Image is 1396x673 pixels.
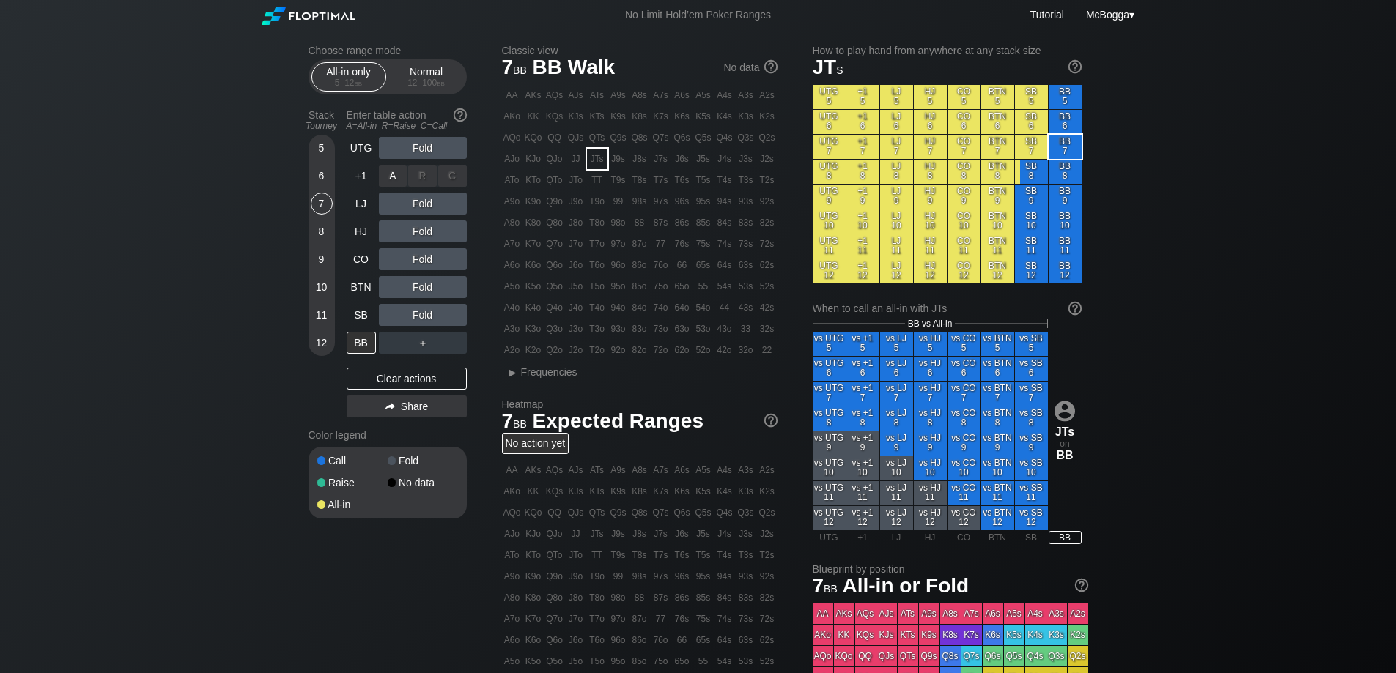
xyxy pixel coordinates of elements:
div: J7o [566,234,586,254]
div: LJ 9 [880,185,913,209]
div: AA [502,85,522,105]
div: HJ 12 [914,259,947,283]
div: J9o [566,191,586,212]
div: Q8o [544,212,565,233]
div: Q6o [544,255,565,275]
div: KQo [523,127,544,148]
div: 12 – 100 [396,78,457,88]
div: J8s [629,149,650,169]
div: CO 12 [948,259,980,283]
div: 95o [608,276,629,297]
div: vs +1 5 [846,332,879,356]
div: 98o [608,212,629,233]
div: Q5o [544,276,565,297]
div: T9o [587,191,607,212]
div: AKo [502,106,522,127]
div: 11 [311,304,333,326]
div: A [379,165,407,187]
div: Raise [317,477,388,488]
div: A4o [502,297,522,318]
div: K4o [523,297,544,318]
div: BB 6 [1049,110,1082,134]
div: QQ [544,127,565,148]
div: +1 5 [846,85,879,109]
div: ATo [502,170,522,190]
div: CO 11 [948,234,980,259]
div: 74s [714,234,735,254]
div: K3s [736,106,756,127]
div: 43s [736,297,756,318]
div: UTG 6 [813,110,846,134]
div: 73s [736,234,756,254]
div: UTG [347,137,376,159]
div: Q9o [544,191,565,212]
div: KK [523,106,544,127]
div: 93s [736,191,756,212]
div: BTN 11 [981,234,1014,259]
img: help.32db89a4.svg [763,59,779,75]
div: KJs [566,106,586,127]
div: 75o [651,276,671,297]
div: 98s [629,191,650,212]
span: bb [513,61,527,77]
div: 97o [608,234,629,254]
div: 53o [693,319,714,339]
div: T3o [587,319,607,339]
div: 84s [714,212,735,233]
div: 8 [311,220,333,242]
div: BB 10 [1049,209,1082,234]
div: K2s [757,106,778,127]
div: Fold [379,137,467,159]
div: BB [347,332,376,354]
div: ATs [587,85,607,105]
div: Q3s [736,127,756,148]
div: LJ [347,193,376,215]
div: A7o [502,234,522,254]
div: HJ 8 [914,160,947,184]
div: JTs [587,149,607,169]
div: HJ [347,220,376,242]
div: 88 [629,212,650,233]
div: Fold [388,456,458,466]
div: JJ [566,149,586,169]
div: K9s [608,106,629,127]
div: 32s [757,319,778,339]
div: J4s [714,149,735,169]
div: vs HJ 5 [914,332,947,356]
div: 63s [736,255,756,275]
h2: How to play hand from anywhere at any stack size [813,45,1082,56]
div: T8s [629,170,650,190]
div: UTG 10 [813,209,846,234]
div: All-in only [315,63,383,91]
div: All-in [317,499,388,510]
div: LJ 7 [880,135,913,159]
div: SB 6 [1015,110,1048,134]
div: +1 7 [846,135,879,159]
div: HJ 10 [914,209,947,234]
div: 85s [693,212,714,233]
div: 87s [651,212,671,233]
img: help.32db89a4.svg [1067,300,1083,316]
div: 93o [608,319,629,339]
div: 5 – 12 [318,78,380,88]
div: CO [347,248,376,270]
div: T7o [587,234,607,254]
div: A9s [608,85,629,105]
div: 85o [629,276,650,297]
div: 33 [736,319,756,339]
div: A3o [502,319,522,339]
div: 9 [311,248,333,270]
div: CO 5 [948,85,980,109]
div: T6s [672,170,693,190]
div: QJs [566,127,586,148]
div: KQs [544,106,565,127]
div: AQo [502,127,522,148]
div: vs BTN 5 [981,332,1014,356]
img: help.32db89a4.svg [1067,59,1083,75]
div: A8o [502,212,522,233]
div: J3o [566,319,586,339]
div: QTo [544,170,565,190]
div: 42s [757,297,778,318]
div: A3s [736,85,756,105]
div: 72s [757,234,778,254]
